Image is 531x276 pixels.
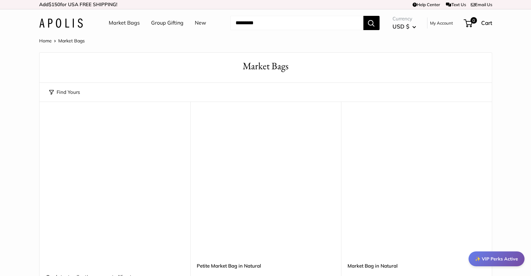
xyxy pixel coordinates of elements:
img: Apolis [39,18,83,28]
span: $150 [49,1,60,7]
a: 0 Cart [464,18,492,28]
button: USD $ [393,21,416,32]
span: Market Bags [58,38,85,44]
span: Currency [393,14,416,23]
a: Email Us [471,2,492,7]
button: Search [363,16,380,30]
input: Search... [230,16,363,30]
a: Help Center [413,2,440,7]
a: Petite Market Bag in NaturalPetite Market Bag in Natural [197,118,335,256]
a: Text Us [446,2,466,7]
a: New [195,18,206,28]
h1: Market Bags [49,59,482,73]
span: USD $ [393,23,409,30]
a: Group Gifting [151,18,183,28]
a: Petite Market Bag in Natural [197,262,335,270]
span: Cart [481,19,492,26]
a: Market Bags [109,18,140,28]
a: Market Bag in NaturalMarket Bag in Natural [348,118,485,256]
span: 0 [470,17,477,24]
div: ✨ VIP Perks Active [469,251,525,266]
a: Market Bag in Natural [348,262,485,270]
a: Home [39,38,52,44]
button: Find Yours [49,88,80,97]
a: My Account [430,19,453,27]
nav: Breadcrumb [39,37,85,45]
